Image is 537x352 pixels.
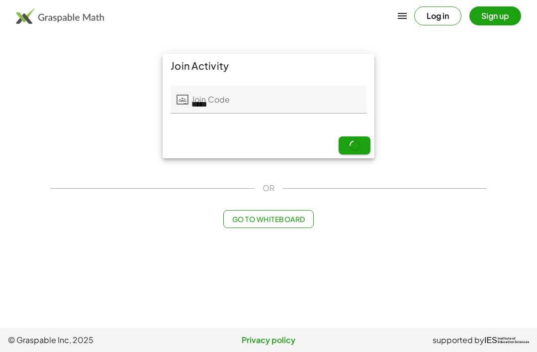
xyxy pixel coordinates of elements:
a: Privacy policy [181,334,355,346]
span: © Graspable Inc, 2025 [8,334,181,346]
a: IESInstitute ofEducation Sciences [484,334,529,346]
button: Sign up [469,6,521,25]
span: IES [484,336,497,345]
span: Go to Whiteboard [232,215,305,224]
span: Institute of Education Sciences [498,337,529,344]
span: OR [263,182,274,194]
button: Go to Whiteboard [223,210,313,228]
div: Join Activity [163,54,374,78]
button: Log in [414,6,461,25]
span: supported by [433,334,484,346]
